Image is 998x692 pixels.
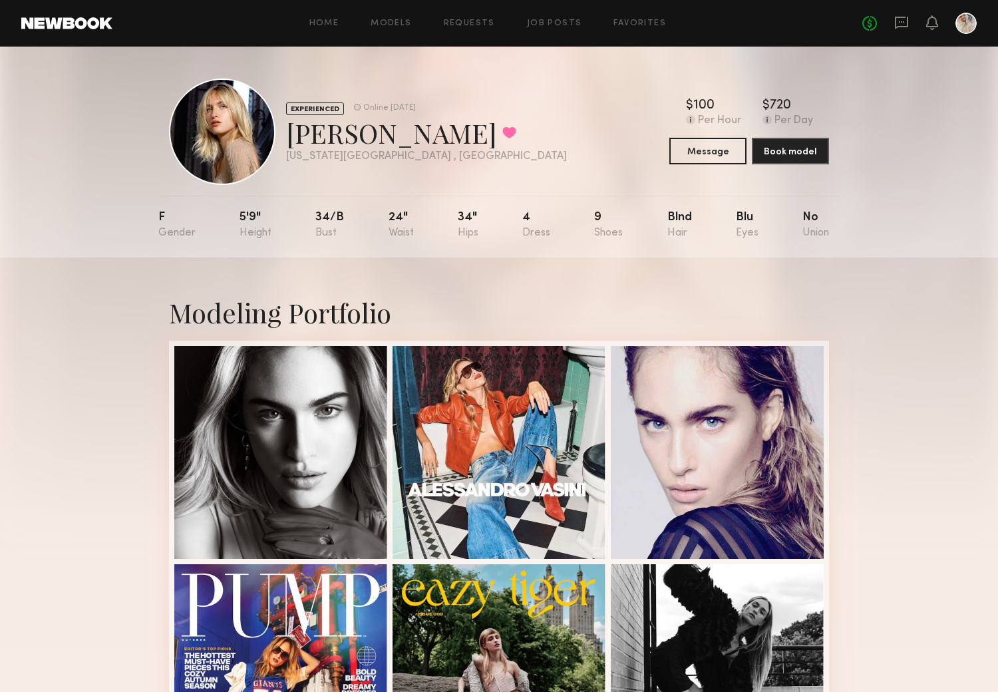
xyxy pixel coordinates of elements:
div: EXPERIENCED [286,102,344,115]
div: F [158,212,196,239]
div: $ [762,99,770,112]
a: Favorites [613,19,666,28]
div: 4 [522,212,550,239]
div: 100 [693,99,715,112]
div: Online [DATE] [363,104,416,112]
div: 5'9" [240,212,271,239]
a: Requests [444,19,495,28]
div: Modeling Portfolio [169,295,829,330]
div: 34" [458,212,478,239]
div: 9 [594,212,623,239]
div: Blu [736,212,758,239]
div: No [802,212,829,239]
div: [US_STATE][GEOGRAPHIC_DATA] , [GEOGRAPHIC_DATA] [286,151,567,162]
div: Blnd [667,212,692,239]
div: Per Hour [698,115,741,127]
div: Per Day [774,115,813,127]
div: $ [686,99,693,112]
a: Home [309,19,339,28]
div: [PERSON_NAME] [286,115,567,150]
button: Message [669,138,747,164]
div: 720 [770,99,791,112]
button: Book model [752,138,829,164]
a: Job Posts [527,19,582,28]
a: Models [371,19,411,28]
div: 24" [389,212,414,239]
div: 34/b [315,212,344,239]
